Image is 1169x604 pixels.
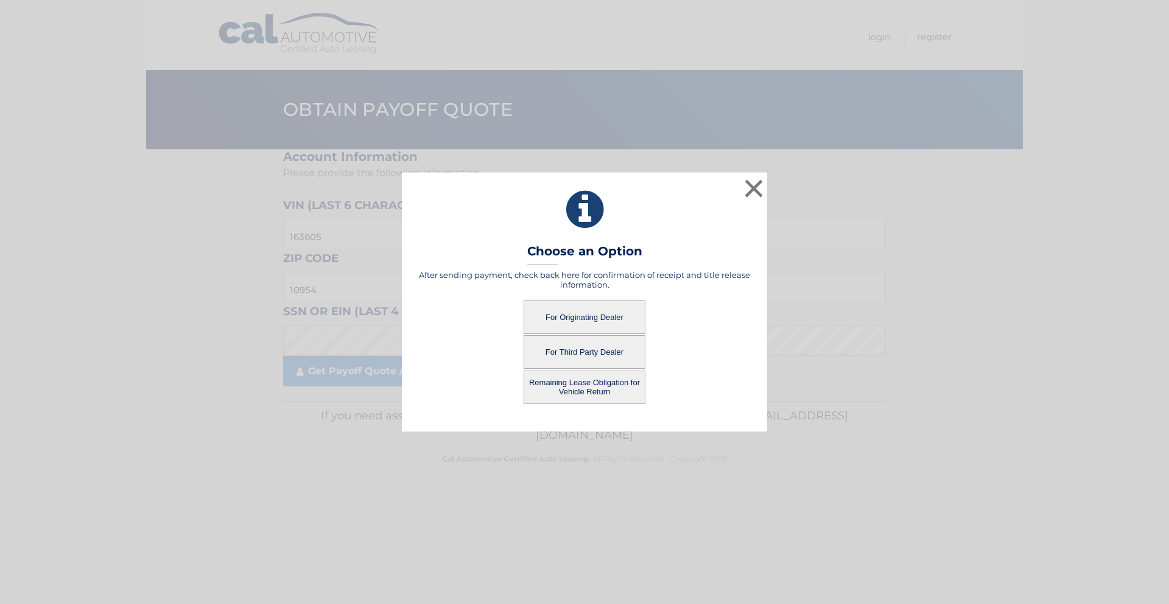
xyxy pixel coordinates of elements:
[524,371,645,404] button: Remaining Lease Obligation for Vehicle Return
[742,176,766,201] button: ×
[527,244,642,265] h3: Choose an Option
[417,270,752,290] h5: After sending payment, check back here for confirmation of receipt and title release information.
[524,335,645,369] button: For Third Party Dealer
[524,300,645,334] button: For Originating Dealer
